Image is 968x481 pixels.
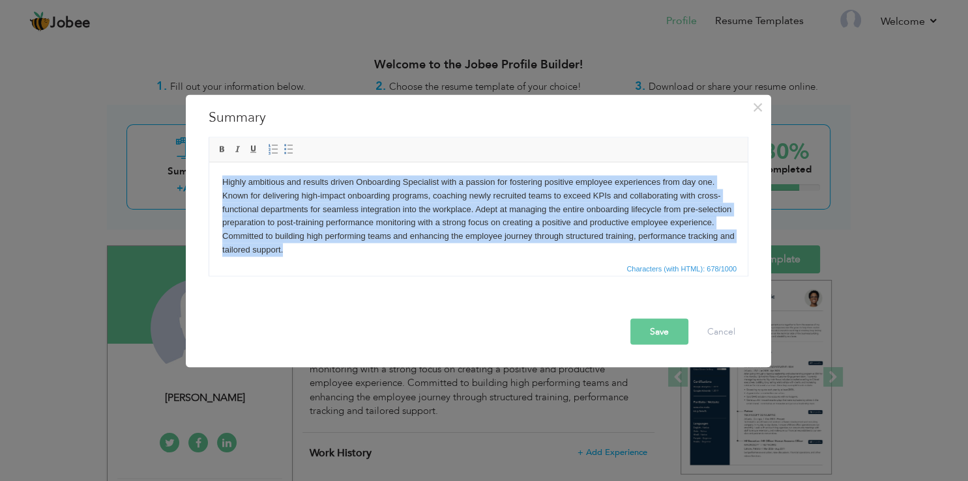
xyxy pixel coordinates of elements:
[624,262,741,274] div: Statistics
[694,318,748,344] button: Cancel
[209,162,748,260] iframe: Rich Text Editor, summaryEditor
[231,142,245,156] a: Italic
[215,142,229,156] a: Bold
[747,96,768,117] button: Close
[752,95,763,118] span: ×
[209,107,748,127] h3: Summary
[282,142,296,156] a: Insert/Remove Bulleted List
[246,142,261,156] a: Underline
[266,142,280,156] a: Insert/Remove Numbered List
[630,318,688,344] button: Save
[624,262,739,274] span: Characters (with HTML): 678/1000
